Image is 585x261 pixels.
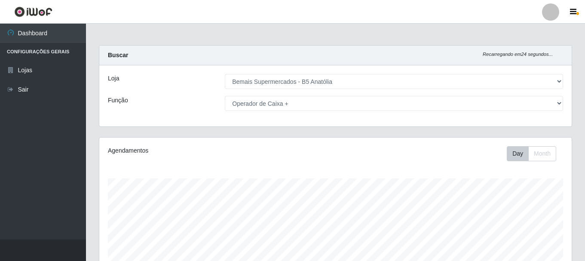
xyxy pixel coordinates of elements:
[507,146,556,161] div: First group
[108,74,119,83] label: Loja
[108,52,128,58] strong: Buscar
[14,6,52,17] img: CoreUI Logo
[483,52,553,57] i: Recarregando em 24 segundos...
[108,146,290,155] div: Agendamentos
[507,146,563,161] div: Toolbar with button groups
[507,146,529,161] button: Day
[528,146,556,161] button: Month
[108,96,128,105] label: Função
